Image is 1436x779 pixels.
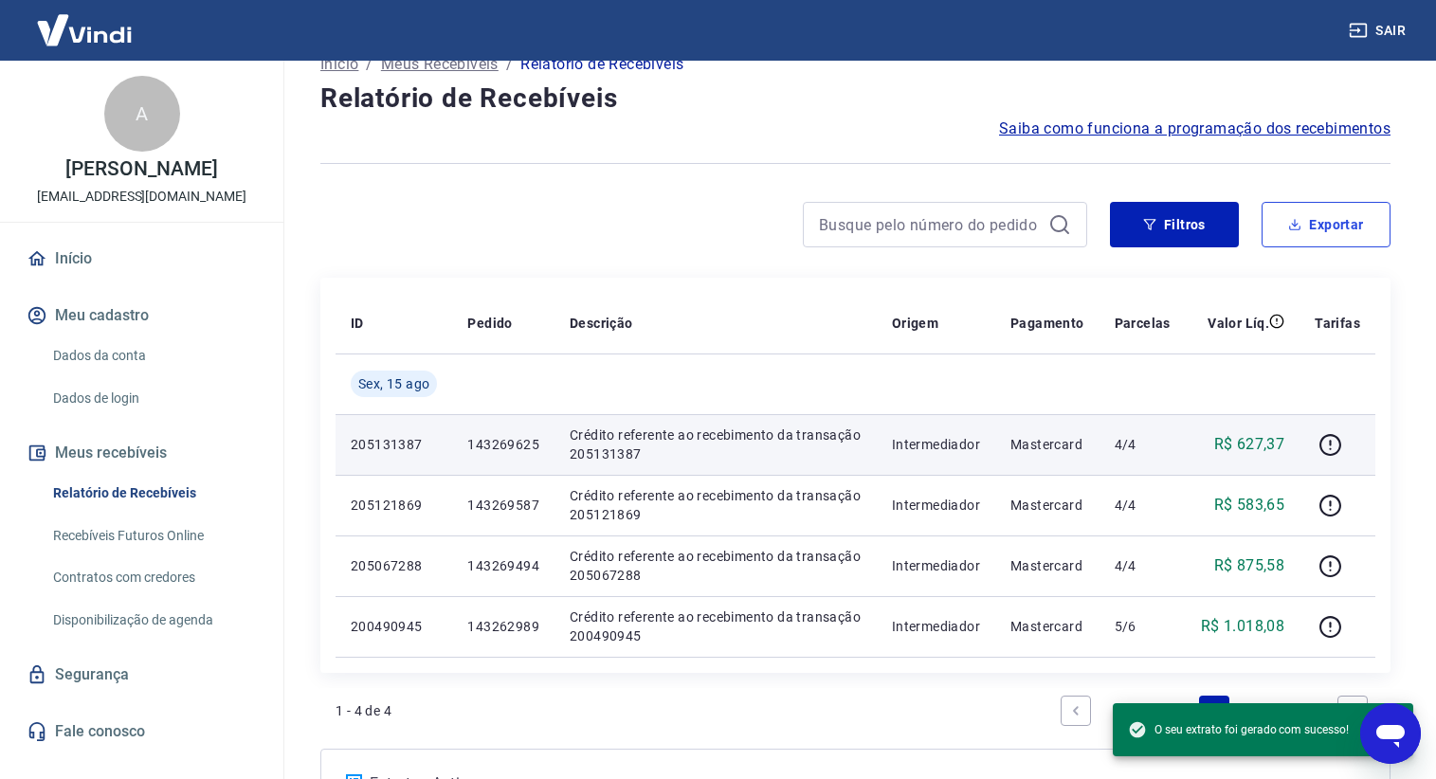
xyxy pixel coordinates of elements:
[45,516,261,555] a: Recebíveis Futuros Online
[23,711,261,752] a: Fale conosco
[351,314,364,333] p: ID
[366,53,373,76] p: /
[23,432,261,474] button: Meus recebíveis
[1201,615,1284,638] p: R$ 1.018,08
[351,556,437,575] p: 205067288
[892,496,980,515] p: Intermediador
[570,607,862,645] p: Crédito referente ao recebimento da transação 200490945
[999,118,1391,140] a: Saiba como funciona a programação dos recebimentos
[104,76,180,152] div: A
[320,53,358,76] a: Início
[1337,696,1368,726] a: Next page
[1115,556,1171,575] p: 4/4
[358,374,429,393] span: Sex, 15 ago
[467,617,539,636] p: 143262989
[1010,617,1084,636] p: Mastercard
[336,701,391,720] p: 1 - 4 de 4
[381,53,499,76] a: Meus Recebíveis
[1214,433,1285,456] p: R$ 627,37
[819,210,1041,239] input: Busque pelo número do pedido
[1010,556,1084,575] p: Mastercard
[520,53,683,76] p: Relatório de Recebíveis
[1061,696,1091,726] a: Previous page
[570,547,862,585] p: Crédito referente ao recebimento da transação 205067288
[1262,202,1391,247] button: Exportar
[1010,314,1084,333] p: Pagamento
[1115,435,1171,454] p: 4/4
[65,159,217,179] p: [PERSON_NAME]
[1214,554,1285,577] p: R$ 875,58
[1053,688,1375,734] ul: Pagination
[23,1,146,59] img: Vindi
[892,435,980,454] p: Intermediador
[506,53,513,76] p: /
[467,435,539,454] p: 143269625
[892,314,938,333] p: Origem
[45,474,261,513] a: Relatório de Recebíveis
[37,187,246,207] p: [EMAIL_ADDRESS][DOMAIN_NAME]
[467,314,512,333] p: Pedido
[1010,435,1084,454] p: Mastercard
[1360,703,1421,764] iframe: Botão para abrir a janela de mensagens
[467,496,539,515] p: 143269587
[892,617,980,636] p: Intermediador
[570,486,862,524] p: Crédito referente ao recebimento da transação 205121869
[1115,496,1171,515] p: 4/4
[351,435,437,454] p: 205131387
[23,238,261,280] a: Início
[892,556,980,575] p: Intermediador
[320,80,1391,118] h4: Relatório de Recebíveis
[1345,13,1413,48] button: Sair
[23,654,261,696] a: Segurança
[45,336,261,375] a: Dados da conta
[45,601,261,640] a: Disponibilização de agenda
[1010,496,1084,515] p: Mastercard
[1315,314,1360,333] p: Tarifas
[23,295,261,336] button: Meu cadastro
[467,556,539,575] p: 143269494
[570,426,862,463] p: Crédito referente ao recebimento da transação 205131387
[1199,696,1229,726] a: Page 1 is your current page
[351,496,437,515] p: 205121869
[1128,720,1349,739] span: O seu extrato foi gerado com sucesso!
[1115,314,1171,333] p: Parcelas
[45,379,261,418] a: Dados de login
[1214,494,1285,516] p: R$ 583,65
[1110,202,1239,247] button: Filtros
[1208,314,1269,333] p: Valor Líq.
[570,314,633,333] p: Descrição
[351,617,437,636] p: 200490945
[45,558,261,597] a: Contratos com credores
[1115,617,1171,636] p: 5/6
